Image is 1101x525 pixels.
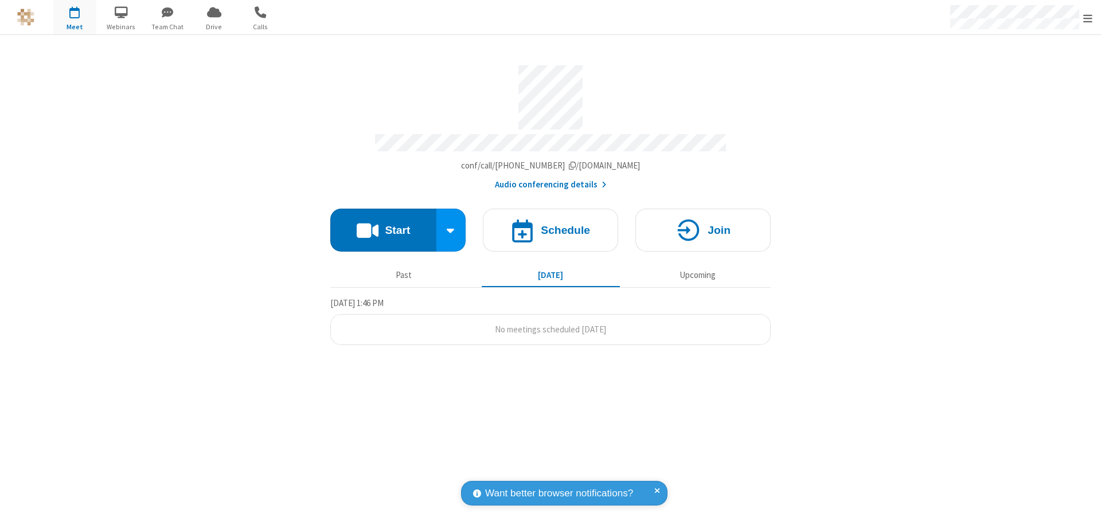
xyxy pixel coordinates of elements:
[708,225,731,236] h4: Join
[330,209,436,252] button: Start
[239,22,282,32] span: Calls
[385,225,410,236] h4: Start
[146,22,189,32] span: Team Chat
[482,264,620,286] button: [DATE]
[100,22,143,32] span: Webinars
[461,159,641,173] button: Copy my meeting room linkCopy my meeting room link
[330,296,771,346] section: Today's Meetings
[483,209,618,252] button: Schedule
[461,160,641,171] span: Copy my meeting room link
[335,264,473,286] button: Past
[495,324,606,335] span: No meetings scheduled [DATE]
[330,57,771,191] section: Account details
[53,22,96,32] span: Meet
[628,264,767,286] button: Upcoming
[495,178,607,191] button: Audio conferencing details
[17,9,34,26] img: QA Selenium DO NOT DELETE OR CHANGE
[485,486,633,501] span: Want better browser notifications?
[193,22,236,32] span: Drive
[330,297,384,308] span: [DATE] 1:46 PM
[436,209,466,252] div: Start conference options
[635,209,771,252] button: Join
[1072,495,1092,517] iframe: Chat
[541,225,590,236] h4: Schedule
